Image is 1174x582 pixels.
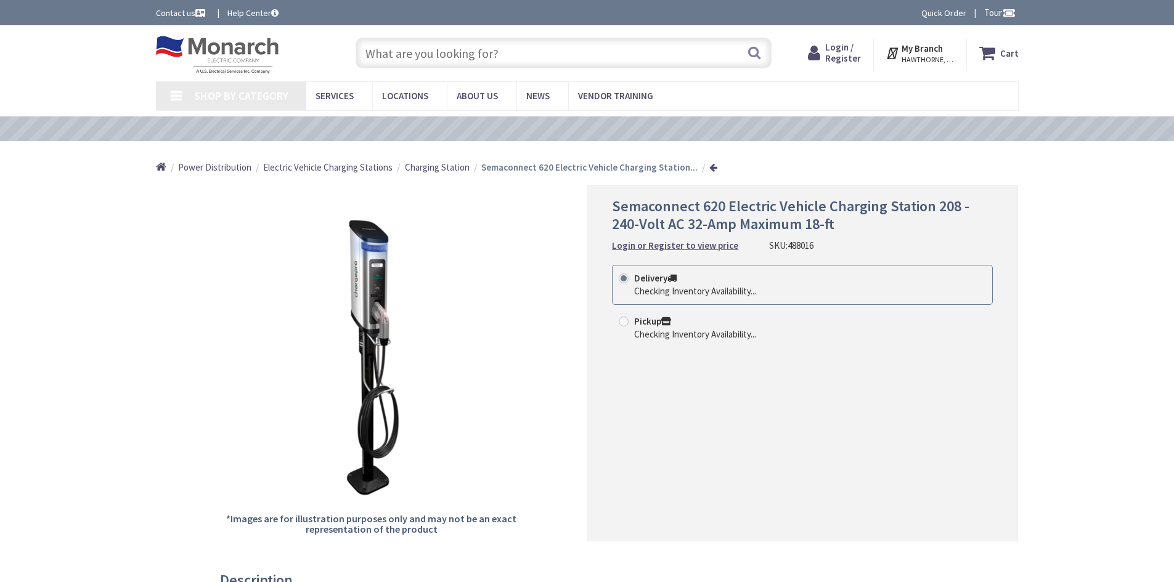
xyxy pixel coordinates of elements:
[902,42,943,54] strong: My Branch
[902,55,954,65] span: HAWTHORNE, [GEOGRAPHIC_DATA]
[769,239,813,252] div: SKU:
[788,240,813,251] span: 488016
[178,161,251,174] a: Power Distribution
[156,7,208,19] a: Contact us
[886,42,954,64] div: My Branch HAWTHORNE, [GEOGRAPHIC_DATA]
[405,161,470,174] a: Charging Station
[825,41,861,64] span: Login / Register
[382,90,428,102] span: Locations
[612,239,738,252] a: Login or Register to view price
[316,90,354,102] span: Services
[405,161,470,173] span: Charging Station
[481,161,698,173] strong: Semaconnect 620 Electric Vehicle Charging Station...
[984,7,1016,18] span: Tour
[227,7,279,19] a: Help Center
[1000,42,1019,64] strong: Cart
[634,315,671,327] strong: Pickup
[526,90,550,102] span: News
[225,514,518,535] h5: *Images are for illustration purposes only and may not be an exact representation of the product
[634,272,677,284] strong: Delivery
[634,328,756,341] div: Checking Inventory Availability...
[808,42,861,64] a: Login / Register
[156,36,279,74] img: Monarch Electric Company
[612,196,969,233] span: Semaconnect 620 Electric Vehicle Charging Station 208 - 240-Volt AC 32-Amp Maximum 18-ft
[263,161,393,173] span: Electric Vehicle Charging Stations
[356,38,772,68] input: What are you looking for?
[457,90,498,102] span: About Us
[225,211,518,504] img: Semaconnect 620 Electric Vehicle Charging Station 208 - 240-Volt AC 32-Amp Maximum 18-ft
[979,42,1019,64] a: Cart
[178,161,251,173] span: Power Distribution
[921,7,966,19] a: Quick Order
[194,89,288,103] span: Shop By Category
[612,240,738,251] strong: Login or Register to view price
[634,285,756,297] div: Checking Inventory Availability...
[263,161,393,174] a: Electric Vehicle Charging Stations
[479,123,695,136] a: VIEW OUR VIDEO TRAINING LIBRARY
[578,90,653,102] span: Vendor Training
